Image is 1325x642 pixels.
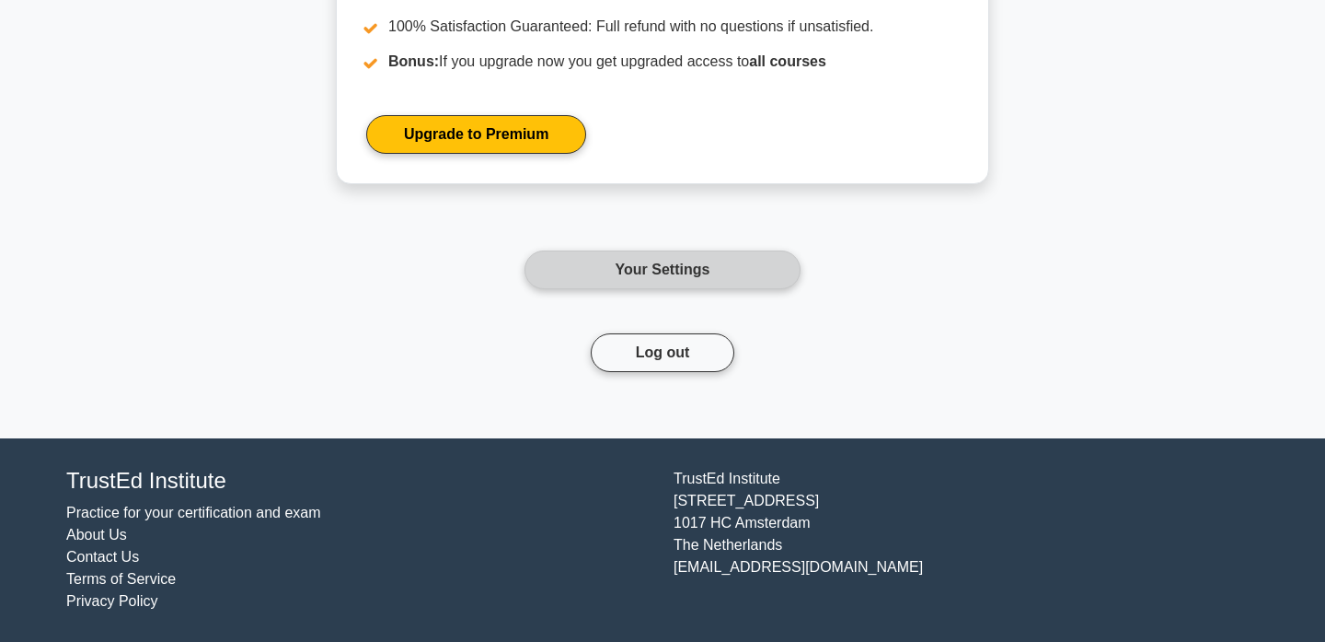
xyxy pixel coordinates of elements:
a: Privacy Policy [66,593,158,609]
a: Terms of Service [66,571,176,587]
a: About Us [66,527,127,543]
a: Practice for your certification and exam [66,505,321,520]
h4: TrustEd Institute [66,468,651,495]
a: Contact Us [66,549,139,565]
button: Log out [591,333,735,372]
a: Your Settings [524,251,801,289]
div: TrustEd Institute [STREET_ADDRESS] 1017 HC Amsterdam The Netherlands [EMAIL_ADDRESS][DOMAIN_NAME] [662,468,1270,613]
a: Upgrade to Premium [366,115,586,154]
